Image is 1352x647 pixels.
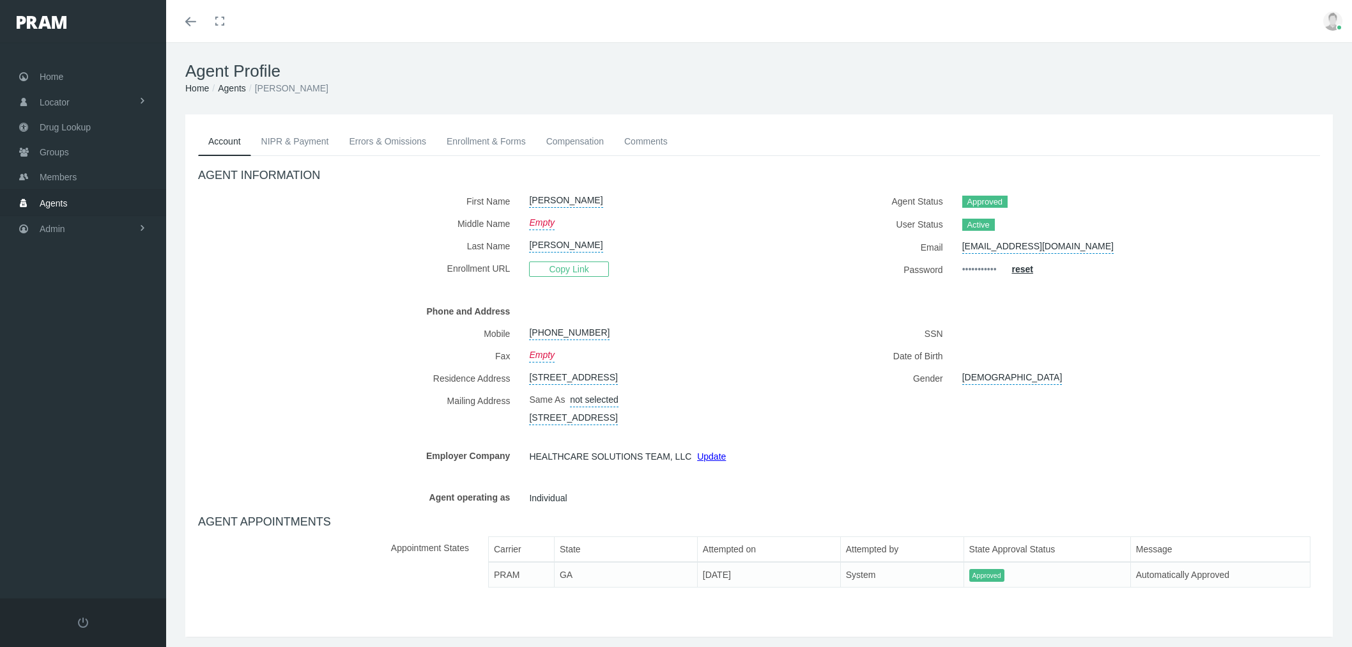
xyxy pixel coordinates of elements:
a: Enrollment & Forms [436,127,536,155]
a: [EMAIL_ADDRESS][DOMAIN_NAME] [962,236,1114,254]
label: Appointment States [198,536,479,598]
span: HEALTHCARE SOLUTIONS TEAM, LLC [529,447,691,466]
th: State [554,536,697,562]
a: NIPR & Payment [251,127,339,155]
a: [PERSON_NAME] [529,235,603,253]
a: [STREET_ADDRESS] [529,407,617,425]
img: PRAM_20_x_78.png [17,16,66,29]
label: Fax [198,345,519,367]
label: User Status [769,213,953,236]
label: Phone and Address [198,300,519,322]
span: Approved [962,196,1008,208]
h4: AGENT INFORMATION [198,169,1320,183]
li: [PERSON_NAME] [246,81,328,95]
label: First Name [198,190,519,212]
span: Approved [969,569,1004,582]
a: Agents [218,83,246,93]
label: Email [769,236,953,258]
label: SSN [769,322,953,345]
span: Admin [40,217,65,241]
a: Errors & Omissions [339,127,436,155]
a: Update [697,451,726,462]
td: PRAM [489,562,555,588]
a: Empty [529,345,555,362]
a: [DEMOGRAPHIC_DATA] [962,367,1063,385]
label: Gender [769,367,953,389]
span: Same As [529,394,565,405]
span: Individual [529,488,567,508]
th: Attempted on [697,536,840,562]
label: Enrollment URL [198,257,519,281]
a: Empty [529,212,555,230]
td: System [840,562,964,588]
th: State Approval Status [964,536,1130,562]
a: Compensation [536,127,614,155]
td: GA [554,562,697,588]
label: Password [769,258,953,281]
span: Groups [40,140,69,164]
a: not selected [570,389,618,407]
a: Account [198,127,251,156]
h1: Agent Profile [185,61,1333,81]
td: [DATE] [697,562,840,588]
label: Residence Address [198,367,519,389]
a: reset [1011,264,1033,274]
th: Message [1130,536,1310,562]
span: Home [40,65,63,89]
a: Comments [614,127,678,155]
a: Copy Link [529,263,608,274]
span: Members [40,165,77,189]
label: Date of Birth [769,345,953,367]
a: [PHONE_NUMBER] [529,322,610,340]
a: ••••••••••• [962,258,997,281]
img: user-placeholder.jpg [1323,12,1342,31]
label: Middle Name [198,212,519,235]
span: Active [962,219,995,231]
a: Home [185,83,209,93]
label: Mailing Address [198,389,519,425]
span: Agents [40,191,68,215]
label: Employer Company [198,444,519,467]
h4: AGENT APPOINTMENTS [198,515,1320,529]
span: Drug Lookup [40,115,91,139]
th: Attempted by [840,536,964,562]
label: Mobile [198,322,519,345]
label: Last Name [198,235,519,257]
span: Locator [40,90,70,114]
span: Copy Link [529,261,608,277]
label: Agent Status [769,190,953,213]
td: Automatically Approved [1130,562,1310,588]
a: [PERSON_NAME] [529,190,603,208]
th: Carrier [489,536,555,562]
a: [STREET_ADDRESS] [529,367,617,385]
label: Agent operating as [198,486,519,508]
